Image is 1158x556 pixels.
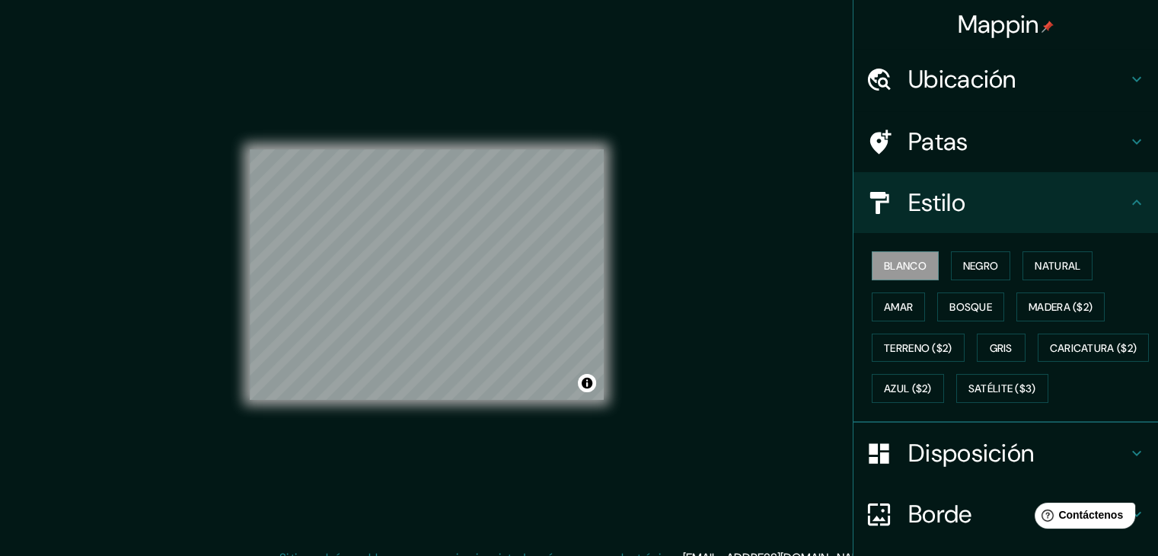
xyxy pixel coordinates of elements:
[853,484,1158,545] div: Borde
[884,259,927,273] font: Blanco
[908,126,968,158] font: Patas
[1022,497,1141,539] iframe: Lanzador de widgets de ayuda
[853,423,1158,484] div: Disposición
[908,498,972,530] font: Borde
[963,259,999,273] font: Negro
[1035,259,1080,273] font: Natural
[872,251,939,280] button: Blanco
[951,251,1011,280] button: Negro
[884,300,913,314] font: Amar
[990,341,1013,355] font: Gris
[884,341,952,355] font: Terreno ($2)
[1038,334,1150,363] button: Caricatura ($2)
[853,172,1158,233] div: Estilo
[872,334,965,363] button: Terreno ($2)
[949,300,992,314] font: Bosque
[872,292,925,321] button: Amar
[908,187,965,219] font: Estilo
[968,382,1036,396] font: Satélite ($3)
[853,111,1158,172] div: Patas
[853,49,1158,110] div: Ubicación
[977,334,1026,363] button: Gris
[1042,21,1054,33] img: pin-icon.png
[1022,251,1093,280] button: Natural
[1050,341,1137,355] font: Caricatura ($2)
[908,63,1016,95] font: Ubicación
[958,8,1039,40] font: Mappin
[1029,300,1093,314] font: Madera ($2)
[884,382,932,396] font: Azul ($2)
[1016,292,1105,321] button: Madera ($2)
[872,374,944,403] button: Azul ($2)
[250,149,604,400] canvas: Mapa
[578,374,596,392] button: Activar o desactivar atribución
[937,292,1004,321] button: Bosque
[956,374,1048,403] button: Satélite ($3)
[908,437,1034,469] font: Disposición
